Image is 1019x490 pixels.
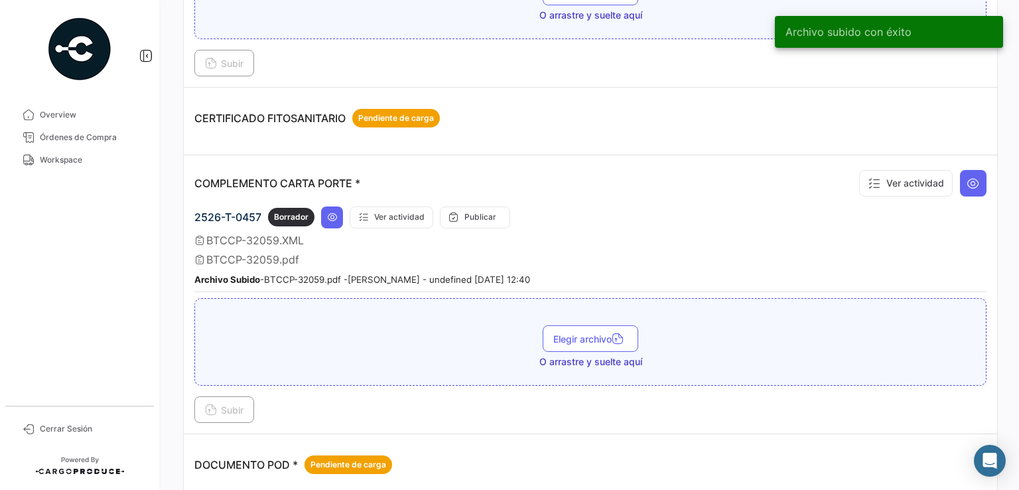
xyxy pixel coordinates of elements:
span: O arrastre y suelte aquí [539,9,642,22]
p: CERTIFICADO FITOSANITARIO [194,109,440,127]
button: Subir [194,50,254,76]
span: Archivo subido con éxito [785,25,912,39]
span: Borrador [274,211,308,223]
span: 2526-T-0457 [194,210,261,224]
span: Workspace [40,154,143,166]
button: Elegir archivo [543,325,638,352]
span: Overview [40,109,143,121]
span: Órdenes de Compra [40,131,143,143]
div: Abrir Intercom Messenger [974,445,1006,477]
p: COMPLEMENTO CARTA PORTE * [194,177,360,190]
span: O arrastre y suelte aquí [539,355,642,368]
img: powered-by.png [46,16,113,82]
span: Pendiente de carga [358,112,434,124]
small: - BTCCP-32059.pdf - [PERSON_NAME] - undefined [DATE] 12:40 [194,274,530,285]
button: Subir [194,396,254,423]
span: Elegir archivo [553,333,628,345]
span: Subir [205,58,243,69]
a: Órdenes de Compra [11,126,149,149]
span: Cerrar Sesión [40,423,143,435]
button: Publicar [440,206,510,228]
a: Workspace [11,149,149,171]
span: BTCCP-32059.XML [206,234,304,247]
a: Overview [11,104,149,126]
button: Ver actividad [350,206,433,228]
p: DOCUMENTO POD * [194,455,392,474]
span: Pendiente de carga [310,459,386,471]
span: BTCCP-32059.pdf [206,253,299,266]
b: Archivo Subido [194,274,260,285]
span: Subir [205,404,243,416]
button: Ver actividad [859,170,953,197]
